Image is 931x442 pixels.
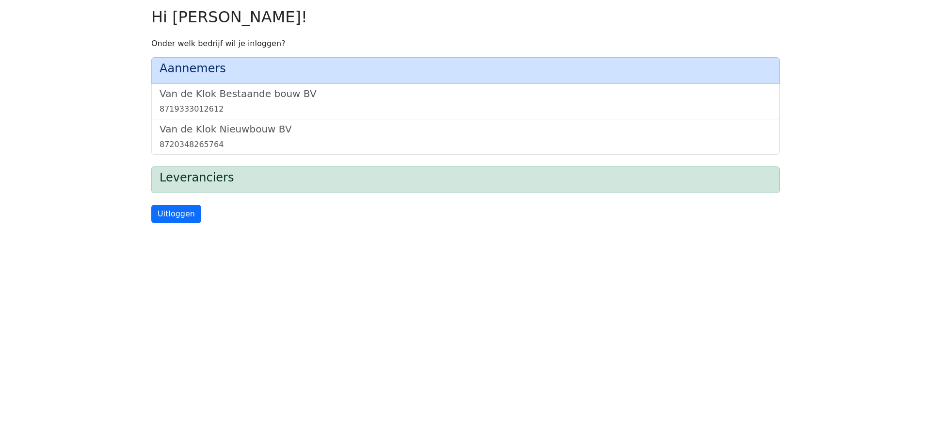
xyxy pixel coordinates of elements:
div: 8720348265764 [160,139,771,150]
h4: Leveranciers [160,171,771,185]
h2: Hi [PERSON_NAME]! [151,8,780,26]
a: Van de Klok Nieuwbouw BV8720348265764 [160,123,771,150]
div: 8719333012612 [160,103,771,115]
p: Onder welk bedrijf wil je inloggen? [151,38,780,49]
a: Van de Klok Bestaande bouw BV8719333012612 [160,88,771,115]
a: Uitloggen [151,205,201,223]
h4: Aannemers [160,62,771,76]
h5: Van de Klok Nieuwbouw BV [160,123,771,135]
h5: Van de Klok Bestaande bouw BV [160,88,771,99]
